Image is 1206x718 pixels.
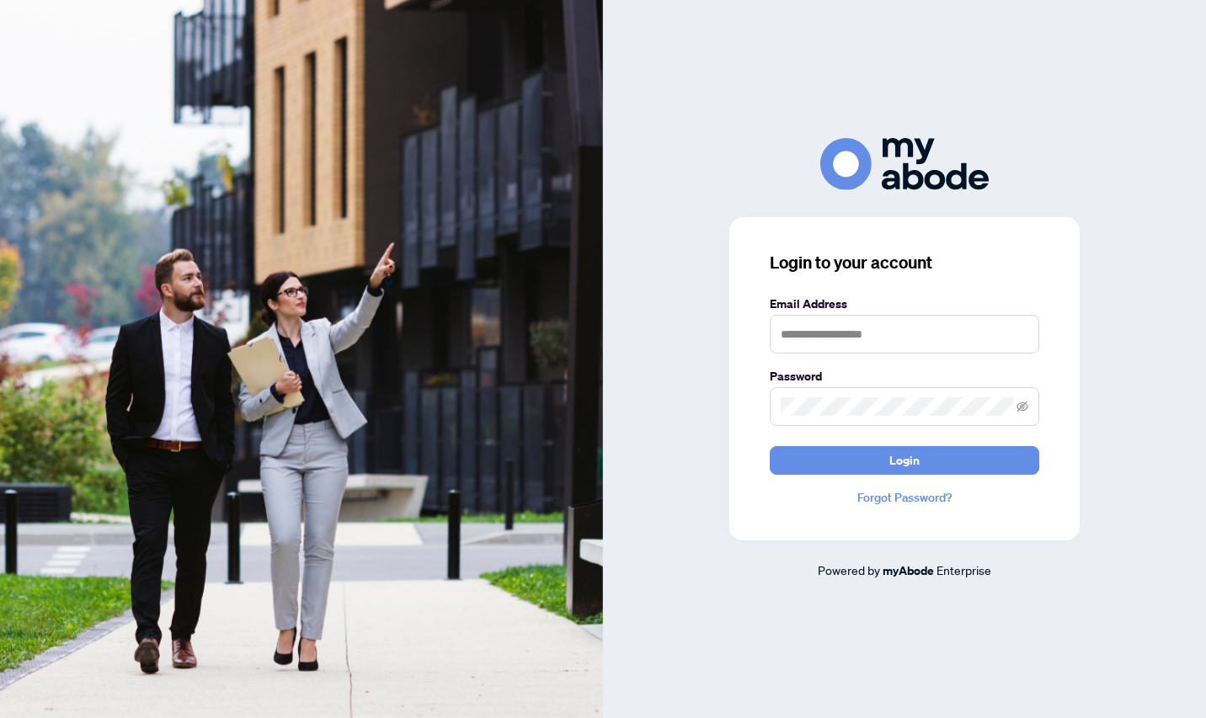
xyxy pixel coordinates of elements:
[770,251,1039,274] h3: Login to your account
[883,561,934,580] a: myAbode
[1017,401,1028,412] span: eye-invisible
[770,446,1039,475] button: Login
[937,562,991,577] span: Enterprise
[820,138,989,189] img: ma-logo
[818,562,880,577] span: Powered by
[770,295,1039,313] label: Email Address
[770,367,1039,386] label: Password
[889,447,920,474] span: Login
[770,488,1039,507] a: Forgot Password?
